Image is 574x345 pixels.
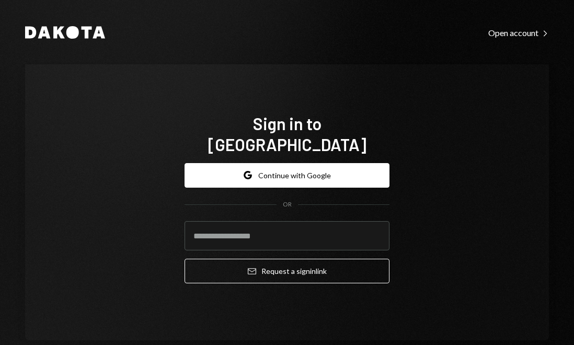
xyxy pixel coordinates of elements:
[185,259,389,283] button: Request a signinlink
[185,163,389,188] button: Continue with Google
[185,113,389,155] h1: Sign in to [GEOGRAPHIC_DATA]
[488,27,549,38] a: Open account
[283,200,292,209] div: OR
[488,28,549,38] div: Open account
